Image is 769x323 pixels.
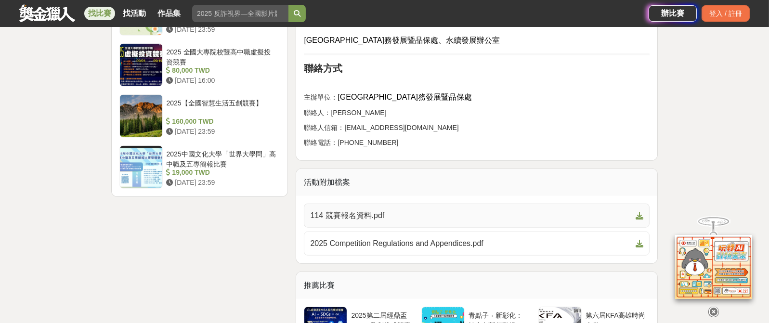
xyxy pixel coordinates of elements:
[338,93,472,101] span: [GEOGRAPHIC_DATA]務發展暨品保處
[84,7,115,20] a: 找比賽
[296,272,657,299] div: 推薦比賽
[649,5,697,22] a: 辦比賽
[167,116,276,127] div: 160,000 TWD
[119,145,280,189] a: 2025中國文化大學「世界大學問」高中職及五專簡報比賽 19,000 TWD [DATE] 23:59
[154,7,184,20] a: 作品集
[167,178,276,188] div: [DATE] 23:59
[296,169,657,196] div: 活動附加檔案
[304,138,650,148] p: 聯絡電話：[PHONE_NUMBER]
[304,91,650,103] p: 主辦單位：
[702,5,750,22] div: 登入 / 註冊
[167,65,276,76] div: 80,000 TWD
[167,76,276,86] div: [DATE] 16:00
[167,98,276,116] div: 2025【全國智慧生活五創競賽】
[167,168,276,178] div: 19,000 TWD
[119,94,280,138] a: 2025【全國智慧生活五創競賽】 160,000 TWD [DATE] 23:59
[119,7,150,20] a: 找活動
[304,232,650,256] a: 2025 Competition Regulations and Appendices.pdf
[310,210,632,221] span: 114 競賽報名資料.pdf
[310,238,632,249] span: 2025 Competition Regulations and Appendices.pdf
[304,63,342,74] strong: 聯絡方式
[167,149,276,168] div: 2025中國文化大學「世界大學問」高中職及五專簡報比賽
[304,36,500,44] span: [GEOGRAPHIC_DATA]務發展暨品保處、永續發展辦公室
[167,47,276,65] div: 2025 全國大專院校暨高中職虛擬投資競賽
[304,123,650,133] p: 聯絡人信箱：[EMAIL_ADDRESS][DOMAIN_NAME]
[119,43,280,87] a: 2025 全國大專院校暨高中職虛擬投資競賽 80,000 TWD [DATE] 16:00
[304,108,650,118] p: 聯絡人：[PERSON_NAME]
[675,235,752,299] img: d2146d9a-e6f6-4337-9592-8cefde37ba6b.png
[192,5,288,22] input: 2025 反詐視界—全國影片競賽
[167,127,276,137] div: [DATE] 23:59
[304,204,650,228] a: 114 競賽報名資料.pdf
[167,25,276,35] div: [DATE] 23:59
